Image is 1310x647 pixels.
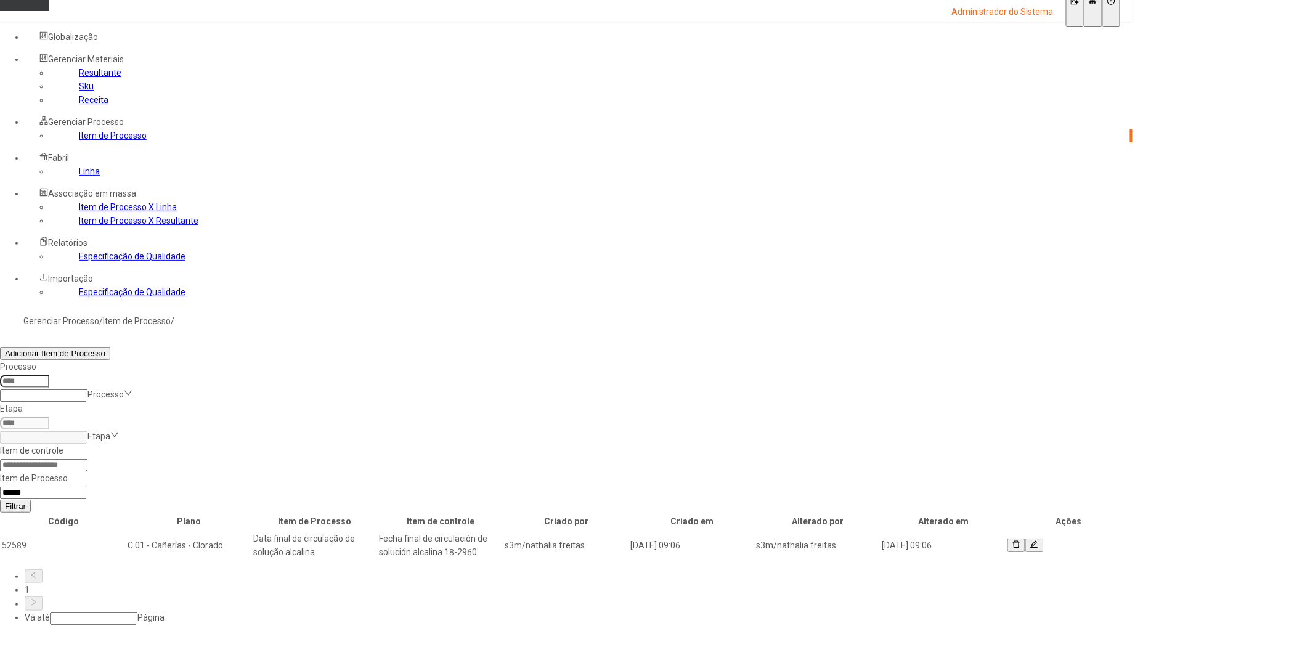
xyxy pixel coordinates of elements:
th: Código [1,514,126,529]
a: Receita [79,95,108,105]
p: Administrador do Sistema [951,6,1054,18]
th: Item de controle [378,514,503,529]
li: Próxima página [25,596,1133,610]
th: Alterado em [881,514,1006,529]
a: Sku [79,81,94,91]
th: Ações [1007,514,1131,529]
span: Relatórios [48,238,87,248]
a: Item de Processo [103,316,171,326]
span: Globalização [48,32,98,42]
a: Item de Processo X Resultante [79,216,198,226]
li: 1 [25,583,1133,596]
a: Item de Processo [79,131,147,140]
th: Item de Processo [253,514,377,529]
a: 1 [25,585,30,595]
td: [DATE] 09:06 [630,531,754,560]
th: Criado por [504,514,629,529]
th: Plano [127,514,251,529]
span: Associação em massa [48,189,136,198]
a: Resultante [79,68,121,78]
li: Página anterior [25,569,1133,583]
th: Alterado por [755,514,880,529]
td: 52589 [1,531,126,560]
span: Gerenciar Materiais [48,54,124,64]
td: s3m/nathalia.freitas [504,531,629,560]
div: Vá até Página [25,611,1133,625]
span: Fabril [48,153,69,163]
nz-select-placeholder: Processo [87,389,124,399]
td: C.01 - Cañerías - Clorado [127,531,251,560]
td: s3m/nathalia.freitas [755,531,880,560]
span: Filtrar [5,502,26,511]
a: Especificação de Qualidade [79,287,185,297]
a: Linha [79,166,100,176]
nz-breadcrumb-separator: / [99,316,103,326]
a: Item de Processo X Linha [79,202,177,212]
span: Importação [48,274,93,283]
nz-select-placeholder: Etapa [87,431,110,441]
a: Especificação de Qualidade [79,251,185,261]
td: Data final de circulação de solução alcalina [253,531,377,560]
span: Gerenciar Processo [48,117,124,127]
td: [DATE] 09:06 [881,531,1006,560]
a: Gerenciar Processo [23,316,99,326]
nz-breadcrumb-separator: / [171,316,174,326]
th: Criado em [630,514,754,529]
td: Fecha final de circulación de solución alcalina 18-2960 [378,531,503,560]
span: Adicionar Item de Processo [5,349,105,358]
